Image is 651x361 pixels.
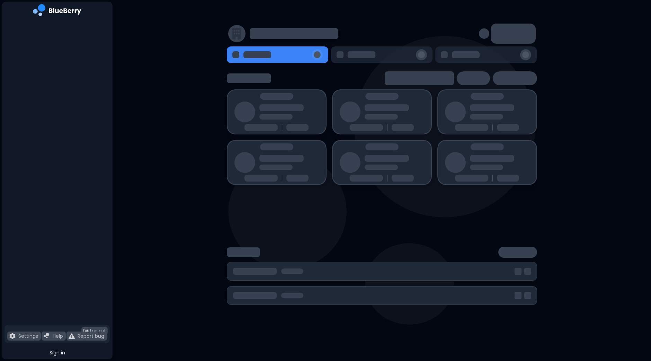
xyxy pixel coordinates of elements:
[83,328,89,334] img: logout
[44,333,50,339] img: file icon
[9,333,16,339] img: file icon
[69,333,75,339] img: file icon
[53,333,63,339] p: Help
[33,4,81,18] img: company logo
[18,333,38,339] p: Settings
[50,350,65,356] span: Sign in
[90,328,106,334] span: Log out
[78,333,104,339] p: Report bug
[5,346,110,359] button: Sign in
